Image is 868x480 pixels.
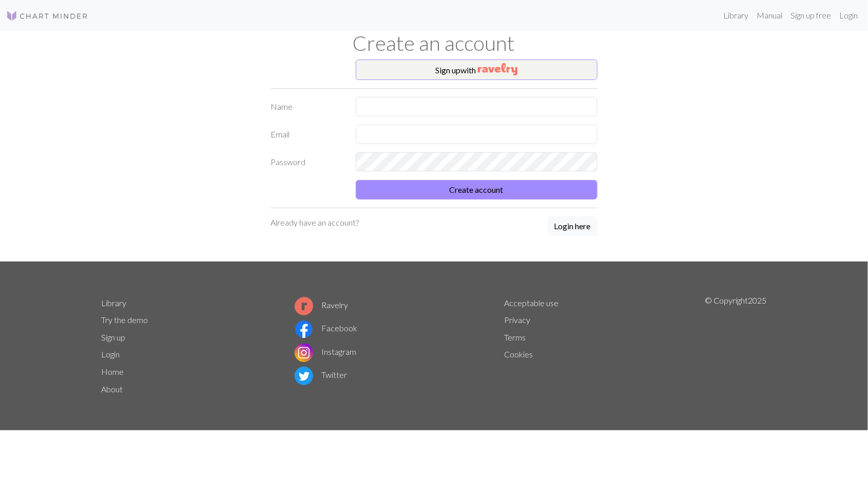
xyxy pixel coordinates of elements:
[478,63,517,75] img: Ravelry
[295,367,313,385] img: Twitter logo
[705,294,766,398] p: © Copyright 2025
[504,349,533,359] a: Cookies
[504,315,530,325] a: Privacy
[102,349,120,359] a: Login
[356,59,597,80] button: Sign upwith
[102,384,123,394] a: About
[295,320,313,338] img: Facebook logo
[102,367,124,376] a: Home
[504,332,526,342] a: Terms
[295,370,347,379] a: Twitter
[6,10,88,22] img: Logo
[102,332,126,342] a: Sign up
[295,347,356,356] a: Instagram
[786,5,835,26] a: Sign up free
[719,5,753,26] a: Library
[295,297,313,315] img: Ravelry logo
[265,152,350,172] label: Password
[265,97,350,116] label: Name
[753,5,786,26] a: Manual
[95,31,773,55] h1: Create an account
[295,344,313,362] img: Instagram logo
[102,298,127,308] a: Library
[548,216,597,236] button: Login here
[835,5,862,26] a: Login
[504,298,558,308] a: Acceptable use
[265,125,350,144] label: Email
[548,216,597,237] a: Login here
[271,216,359,229] p: Already have an account?
[102,315,148,325] a: Try the demo
[356,180,597,199] button: Create account
[295,323,357,333] a: Facebook
[295,300,348,310] a: Ravelry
